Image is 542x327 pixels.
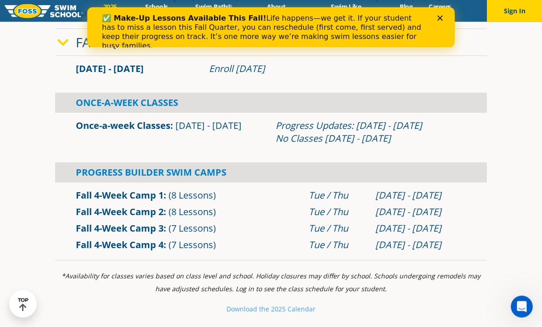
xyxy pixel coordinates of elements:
a: About FOSS [252,2,300,20]
iframe: Intercom live chat [511,296,533,318]
a: Fall 4-Week Camp 2 [76,206,164,218]
div: [DATE] - [DATE] [375,189,466,202]
a: Fall 4-Week Camp 4 [76,239,164,251]
div: Tue / Thu [309,239,366,252]
div: TOP [18,297,28,311]
span: (7 Lessons) [169,222,216,235]
a: Blog [392,2,421,11]
span: (7 Lessons) [169,239,216,251]
a: Download the 2025 Calendar [226,305,316,314]
a: Fall Quarter [76,34,165,51]
a: Schools [137,2,176,11]
div: Life happens—we get it. If your student has to miss a lesson this Fall Quarter, you can reschedul... [15,6,338,43]
div: Enroll [DATE] [209,63,466,76]
div: Progress Updates: [DATE] - [DATE] No Classes [DATE] - [DATE] [276,120,466,145]
a: Swim Like [PERSON_NAME] [300,2,391,20]
i: *Availability for classes varies based on class level and school. Holiday closures may differ by ... [62,272,480,294]
small: Download th [226,305,265,314]
span: [DATE] - [DATE] [76,63,144,75]
a: Fall 4-Week Camp 3 [76,222,164,235]
small: e 2025 Calendar [265,305,316,314]
div: [DATE] - [DATE] [375,239,466,252]
a: 2025 Calendar [83,2,137,20]
span: (8 Lessons) [169,206,216,218]
div: Tue / Thu [309,206,366,219]
div: [DATE] - [DATE] [375,206,466,219]
a: Once-a-week Classes [76,120,170,132]
a: Fall 4-Week Camp 1 [76,189,164,202]
div: Close [350,8,359,14]
div: Once-A-Week Classes [55,93,487,113]
div: Progress Builder Swim Camps [55,163,487,183]
div: Tue / Thu [309,189,366,202]
div: [DATE] - [DATE] [375,222,466,235]
a: Swim Path® Program [176,2,252,20]
span: [DATE] - [DATE] [175,120,242,132]
b: ✅ Make-Up Lessons Available This Fall! [15,6,179,15]
span: (8 Lessons) [169,189,216,202]
a: Careers [421,2,459,11]
img: FOSS Swim School Logo [5,4,83,18]
div: Tue / Thu [309,222,366,235]
iframe: Intercom live chat banner [87,7,455,48]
